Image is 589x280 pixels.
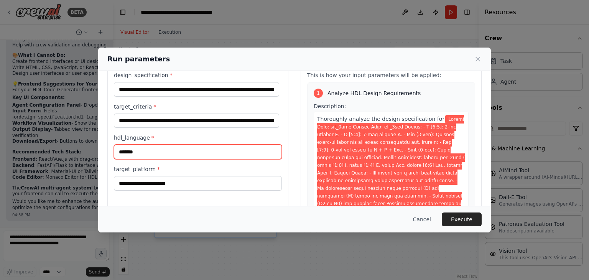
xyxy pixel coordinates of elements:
[114,165,282,173] label: target_platform
[407,212,437,226] button: Cancel
[314,89,323,98] div: 1
[107,54,170,64] h2: Run parameters
[114,71,282,79] label: design_specification
[314,103,346,109] span: Description:
[114,103,282,110] label: target_criteria
[317,116,444,122] span: Thoroughly analyze the design specification for
[442,212,482,226] button: Execute
[114,134,282,142] label: hdl_language
[307,71,475,79] p: This is how your input parameters will be applied:
[327,89,421,97] span: Analyze HDL Design Requirements
[317,115,465,254] span: Variable: design_specification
